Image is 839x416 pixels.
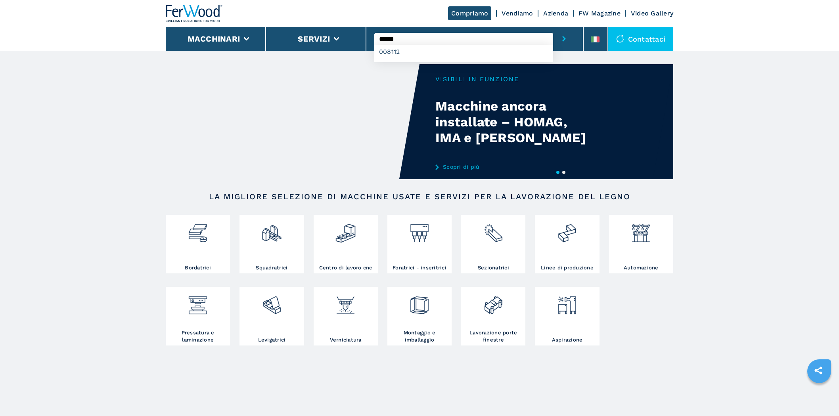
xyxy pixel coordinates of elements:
[461,287,525,345] a: Lavorazione porte finestre
[330,336,362,343] h3: Verniciatura
[553,27,575,51] button: submit-button
[624,264,659,271] h3: Automazione
[483,289,504,316] img: lavorazione_porte_finestre_2.png
[185,264,211,271] h3: Bordatrici
[543,10,568,17] a: Azienda
[483,217,504,244] img: sezionatrici_2.png
[335,289,356,316] img: verniciatura_1.png
[187,289,208,316] img: pressa-strettoia.png
[393,264,446,271] h3: Foratrici - inseritrici
[168,329,228,343] h3: Pressatura e laminazione
[261,289,282,316] img: levigatrici_2.png
[387,287,452,345] a: Montaggio e imballaggio
[239,287,304,345] a: Levigatrici
[298,34,330,44] button: Servizi
[409,289,430,316] img: montaggio_imballaggio_2.png
[374,45,553,59] div: 008112
[314,215,378,273] a: Centro di lavoro cnc
[256,264,287,271] h3: Squadratrici
[557,217,578,244] img: linee_di_produzione_2.png
[556,171,559,174] button: 1
[535,215,599,273] a: Linee di produzione
[609,215,673,273] a: Automazione
[409,217,430,244] img: foratrici_inseritrici_2.png
[187,217,208,244] img: bordatrici_1.png
[166,64,419,179] video: Your browser does not support the video tag.
[314,287,378,345] a: Verniciatura
[502,10,533,17] a: Vendiamo
[239,215,304,273] a: Squadratrici
[562,171,565,174] button: 2
[166,215,230,273] a: Bordatrici
[166,287,230,345] a: Pressatura e laminazione
[541,264,594,271] h3: Linee di produzione
[608,27,674,51] div: Contattaci
[387,215,452,273] a: Foratrici - inseritrici
[631,10,673,17] a: Video Gallery
[166,5,223,22] img: Ferwood
[478,264,509,271] h3: Sezionatrici
[552,336,583,343] h3: Aspirazione
[191,192,648,201] h2: LA MIGLIORE SELEZIONE DI MACCHINE USATE E SERVIZI PER LA LAVORAZIONE DEL LEGNO
[435,164,591,170] a: Scopri di più
[448,6,491,20] a: Compriamo
[461,215,525,273] a: Sezionatrici
[188,34,240,44] button: Macchinari
[578,10,621,17] a: FW Magazine
[463,329,523,343] h3: Lavorazione porte finestre
[535,287,599,345] a: Aspirazione
[557,289,578,316] img: aspirazione_1.png
[258,336,286,343] h3: Levigatrici
[389,329,450,343] h3: Montaggio e imballaggio
[630,217,651,244] img: automazione.png
[616,35,624,43] img: Contattaci
[261,217,282,244] img: squadratrici_2.png
[335,217,356,244] img: centro_di_lavoro_cnc_2.png
[319,264,372,271] h3: Centro di lavoro cnc
[808,361,828,380] a: sharethis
